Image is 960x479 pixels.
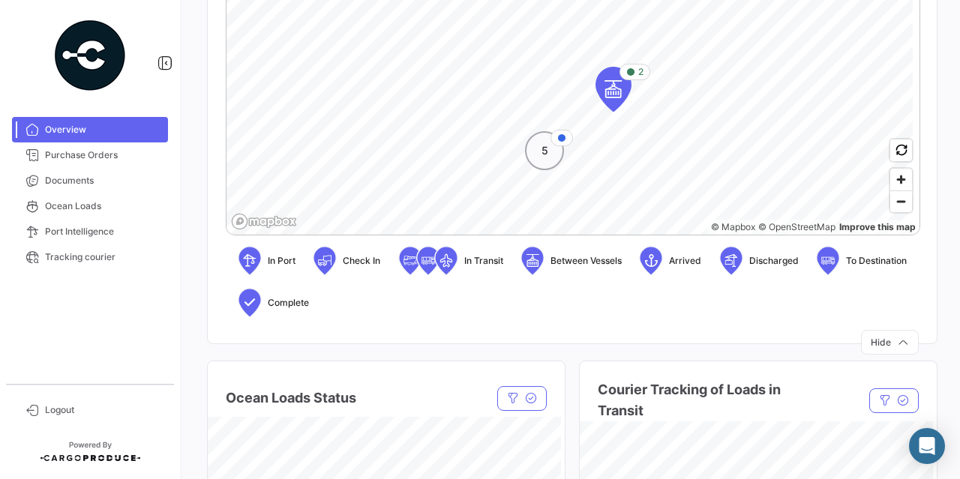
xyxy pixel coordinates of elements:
[45,199,162,213] span: Ocean Loads
[52,18,127,93] img: powered-by.png
[12,219,168,244] a: Port Intelligence
[45,148,162,162] span: Purchase Orders
[669,254,701,268] span: Arrived
[846,254,907,268] span: To Destination
[541,143,548,158] span: 5
[749,254,799,268] span: Discharged
[45,123,162,136] span: Overview
[12,244,168,270] a: Tracking courier
[45,250,162,264] span: Tracking courier
[268,254,295,268] span: In Port
[45,403,162,417] span: Logout
[12,193,168,219] a: Ocean Loads
[525,131,564,170] div: Map marker
[861,330,919,355] button: Hide
[890,169,912,190] button: Zoom in
[595,67,631,112] div: Map marker
[226,388,356,409] h4: Ocean Loads Status
[598,379,823,421] h4: Courier Tracking of Loads in Transit
[890,191,912,212] span: Zoom out
[909,428,945,464] div: Abrir Intercom Messenger
[638,65,643,79] span: 2
[268,296,309,310] span: Complete
[45,225,162,238] span: Port Intelligence
[890,190,912,212] button: Zoom out
[12,168,168,193] a: Documents
[12,117,168,142] a: Overview
[12,142,168,168] a: Purchase Orders
[464,254,503,268] span: In Transit
[711,221,755,232] a: Mapbox
[343,254,380,268] span: Check In
[839,221,916,232] a: Map feedback
[550,254,622,268] span: Between Vessels
[231,213,297,230] a: Mapbox logo
[45,174,162,187] span: Documents
[758,221,835,232] a: OpenStreetMap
